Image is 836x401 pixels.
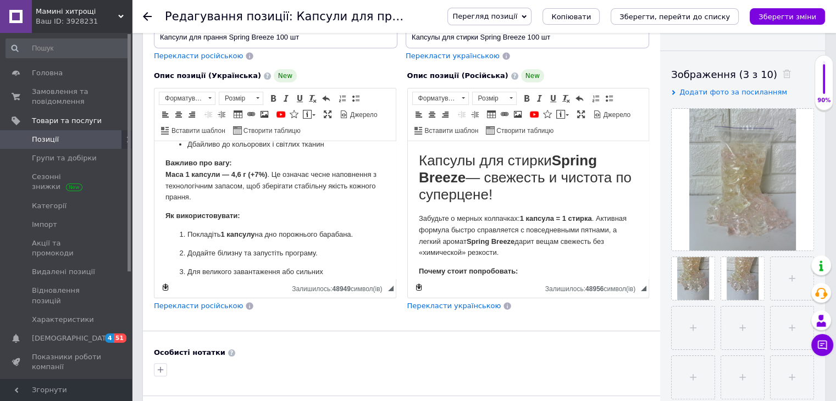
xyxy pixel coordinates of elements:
[154,26,397,48] input: Наприклад, H&M жіноча сукня зелена 38 розмір вечірня максі з блискітками
[619,13,730,21] i: Зберегти, перейти до списку
[59,96,107,104] strong: Spring Breeze
[469,108,481,120] a: Збільшити відступ
[413,124,480,136] a: Вставити шаблон
[413,108,425,120] a: По лівому краю
[170,126,225,136] span: Вставити шаблон
[320,92,332,104] a: Повернути (Ctrl+Z)
[348,110,378,120] span: Джерело
[307,92,319,104] a: Видалити форматування
[560,92,572,104] a: Видалити форматування
[267,92,279,104] a: Жирний (Ctrl+B)
[336,92,348,104] a: Вставити/видалити нумерований список
[534,92,546,104] a: Курсив (Ctrl+I)
[143,12,152,21] div: Повернутися назад
[32,286,102,305] span: Відновлення позицій
[528,108,540,120] a: Додати відео з YouTube
[219,92,263,105] a: Розмір
[242,126,301,136] span: Створити таблицю
[154,348,225,357] b: Особисті нотатки
[426,108,438,120] a: По центру
[590,92,602,104] a: Вставити/видалити нумерований список
[452,12,517,20] span: Перегляд позиції
[551,13,591,21] span: Копіювати
[11,11,189,44] strong: Spring Breeze
[154,52,243,60] span: Перекласти російською
[322,108,334,120] a: Максимізувати
[33,88,208,99] p: Покладіть на дно порожнього барабана.
[611,8,739,25] button: Зберегти, перейти до списку
[407,302,501,310] span: Перекласти українською
[32,238,102,258] span: Акції та промокоди
[423,126,479,136] span: Вставити шаблон
[32,352,102,372] span: Показники роботи компанії
[292,282,387,293] div: Кiлькiсть символiв
[750,8,825,25] button: Зберегти зміни
[575,108,587,120] a: Максимізувати
[154,141,396,279] iframe: Редактор, 33F831F5-D355-4F27-9B31-7557540198B7
[456,108,468,120] a: Зменшити відступ
[555,108,571,120] a: Вставити повідомлення
[32,333,113,343] span: [DEMOGRAPHIC_DATA]
[232,108,244,120] a: Таблиця
[407,71,508,80] span: Опис позиції (Російська)
[573,92,585,104] a: Повернути (Ctrl+Z)
[114,333,126,343] span: 51
[159,281,171,293] a: Зробити резервну копію зараз
[472,92,517,105] a: Розмір
[32,153,97,163] span: Групи та добірки
[521,69,544,82] span: New
[36,7,118,16] span: Мамині хитрощі
[11,16,230,62] p: . Це означає чесне наповнення з технологічним запасом, щоб зберігати стабільну якість кожного пра...
[159,108,171,120] a: По лівому краю
[11,29,113,37] strong: Маса 1 капсули — 4,6 г (+7%)
[32,201,67,211] span: Категорії
[484,124,555,136] a: Створити таблицю
[495,126,553,136] span: Створити таблицю
[186,108,198,120] a: По правому краю
[408,141,649,279] iframe: Редактор, D21A0643-CD5F-4564-ADA8-AB75D5C2315C
[815,97,833,104] div: 90%
[602,110,631,120] span: Джерело
[32,135,59,144] span: Позиції
[332,285,350,293] span: 48949
[521,92,533,104] a: Жирний (Ctrl+B)
[811,334,833,356] button: Чат з покупцем
[406,52,500,60] span: Перекласти українською
[473,92,506,104] span: Розмір
[294,92,306,104] a: Підкреслений (Ctrl+U)
[301,108,317,120] a: Вставити повідомлення
[439,108,451,120] a: По правому краю
[202,108,214,120] a: Зменшити відступ
[33,125,208,171] p: Для великого завантаження або сильних забруднень використовуйте .
[11,11,230,63] h1: Капсулы для стирки — свежесть и чистота по суперцене!
[231,124,302,136] a: Створити таблицю
[542,8,600,25] button: Копіювати
[512,108,524,120] a: Зображення
[485,108,497,120] a: Таблиця
[388,286,394,291] span: Потягніть для зміни розмірів
[585,285,604,293] span: 48956
[159,92,215,105] a: Форматування
[173,108,185,120] a: По центру
[759,13,816,21] i: Зберегти зміни
[547,92,559,104] a: Підкреслений (Ctrl+U)
[288,108,300,120] a: Вставити іконку
[165,10,552,23] h1: Редагування позиції: Капсули для прання Spring Breeze 100 шт
[112,73,184,81] strong: 1 капсула = 1 стирка
[66,89,100,97] strong: 1 капсулу
[641,286,646,291] span: Потягніть для зміни розмірів
[154,71,261,80] span: Опис позиції (Українська)
[32,315,94,325] span: Характеристики
[105,333,114,343] span: 4
[5,38,130,58] input: Пошук
[11,70,86,79] strong: Як використовувати:
[215,108,228,120] a: Збільшити відступ
[32,116,102,126] span: Товари та послуги
[591,108,633,120] a: Джерело
[32,68,63,78] span: Головна
[350,92,362,104] a: Вставити/видалити маркований список
[11,72,230,118] p: Забудьте о мерных колпачках: . Активная формула быстро справляется с повседневными пятнами, а лег...
[545,282,641,293] div: Кiлькiсть символiв
[11,18,77,26] strong: Важливо про вагу:
[258,108,270,120] a: Зображення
